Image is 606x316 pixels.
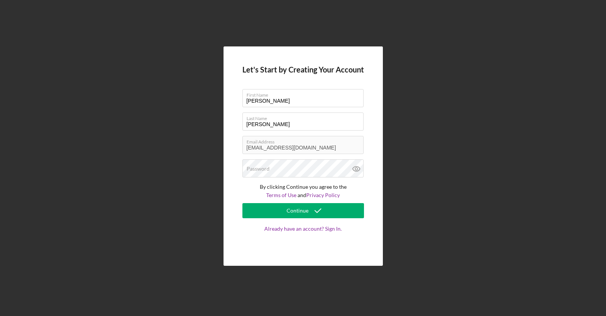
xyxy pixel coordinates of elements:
p: By clicking Continue you agree to the and [242,183,364,200]
label: Password [247,166,270,172]
label: First Name [247,89,364,98]
label: Last Name [247,113,364,121]
a: Already have an account? Sign In. [242,226,364,247]
button: Continue [242,203,364,218]
h4: Let's Start by Creating Your Account [242,65,364,74]
a: Terms of Use [266,192,296,198]
a: Privacy Policy [306,192,340,198]
label: Email Address [247,136,364,145]
div: Continue [287,203,308,218]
